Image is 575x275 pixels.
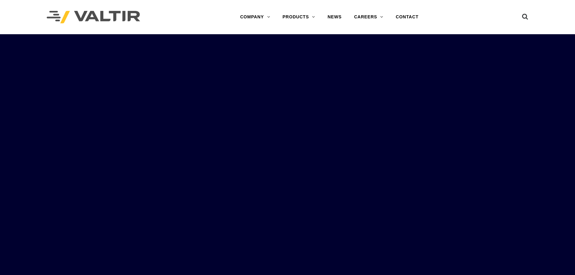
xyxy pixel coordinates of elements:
a: CAREERS [348,11,389,23]
a: CONTACT [389,11,425,23]
img: Valtir [47,11,140,24]
a: COMPANY [234,11,276,23]
a: NEWS [321,11,348,23]
a: PRODUCTS [276,11,321,23]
